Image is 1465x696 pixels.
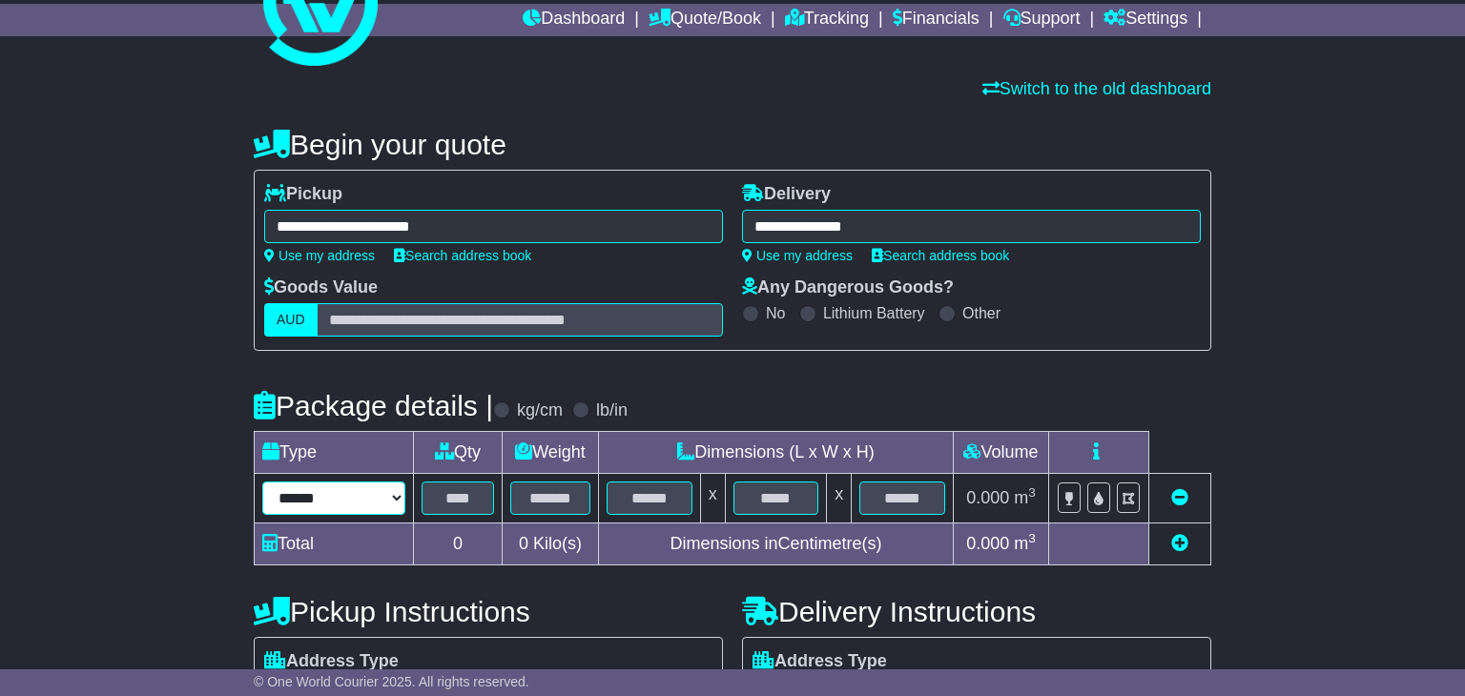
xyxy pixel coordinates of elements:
label: Address Type [753,651,887,672]
td: Qty [414,432,503,474]
a: Use my address [264,248,375,263]
span: 0.000 [966,534,1009,553]
span: m [1014,534,1036,553]
h4: Pickup Instructions [254,596,723,627]
td: x [700,474,725,523]
label: Delivery [742,184,831,205]
span: 0 [519,534,528,553]
a: Switch to the old dashboard [982,79,1211,98]
h4: Begin your quote [254,129,1211,160]
td: Volume [953,432,1048,474]
label: AUD [264,303,318,337]
td: 0 [414,523,503,565]
span: m [1014,488,1036,507]
span: © One World Courier 2025. All rights reserved. [254,674,529,689]
td: Weight [503,432,599,474]
sup: 3 [1028,531,1036,545]
a: Financials [893,4,980,36]
h4: Delivery Instructions [742,596,1211,627]
h4: Package details | [254,390,493,421]
a: Settings [1104,4,1187,36]
label: Other [962,304,1001,322]
span: 0.000 [966,488,1009,507]
td: x [827,474,852,523]
label: lb/in [596,400,628,421]
a: Tracking [785,4,869,36]
a: Add new item [1171,534,1188,553]
a: Support [1003,4,1081,36]
label: Goods Value [264,277,378,298]
label: No [766,304,785,322]
a: Dashboard [523,4,625,36]
a: Search address book [872,248,1009,263]
td: Dimensions in Centimetre(s) [598,523,953,565]
label: Pickup [264,184,342,205]
a: Use my address [742,248,853,263]
a: Quote/Book [649,4,761,36]
td: Kilo(s) [503,523,599,565]
label: Address Type [264,651,399,672]
a: Search address book [394,248,531,263]
sup: 3 [1028,485,1036,500]
td: Type [255,432,414,474]
td: Dimensions (L x W x H) [598,432,953,474]
label: Lithium Battery [823,304,925,322]
td: Total [255,523,414,565]
label: kg/cm [517,400,563,421]
label: Any Dangerous Goods? [742,277,954,298]
a: Remove this item [1171,488,1188,507]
